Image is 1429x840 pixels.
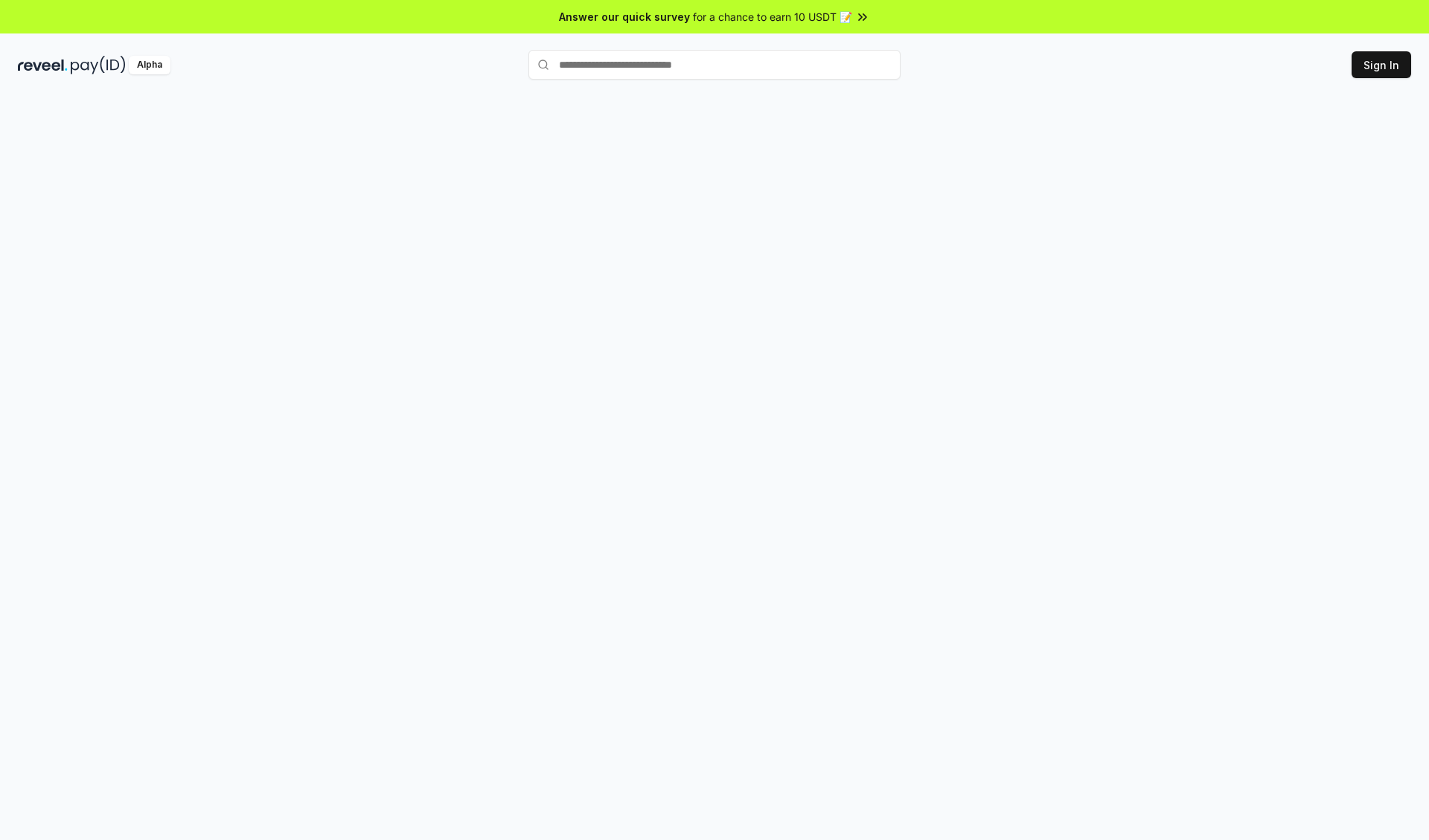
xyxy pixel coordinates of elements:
img: reveel_dark [18,56,68,74]
img: pay_id [71,56,126,74]
span: Answer our quick survey [559,9,690,25]
span: for a chance to earn 10 USDT 📝 [693,9,852,25]
div: Alpha [129,56,170,74]
button: Sign In [1352,51,1411,78]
